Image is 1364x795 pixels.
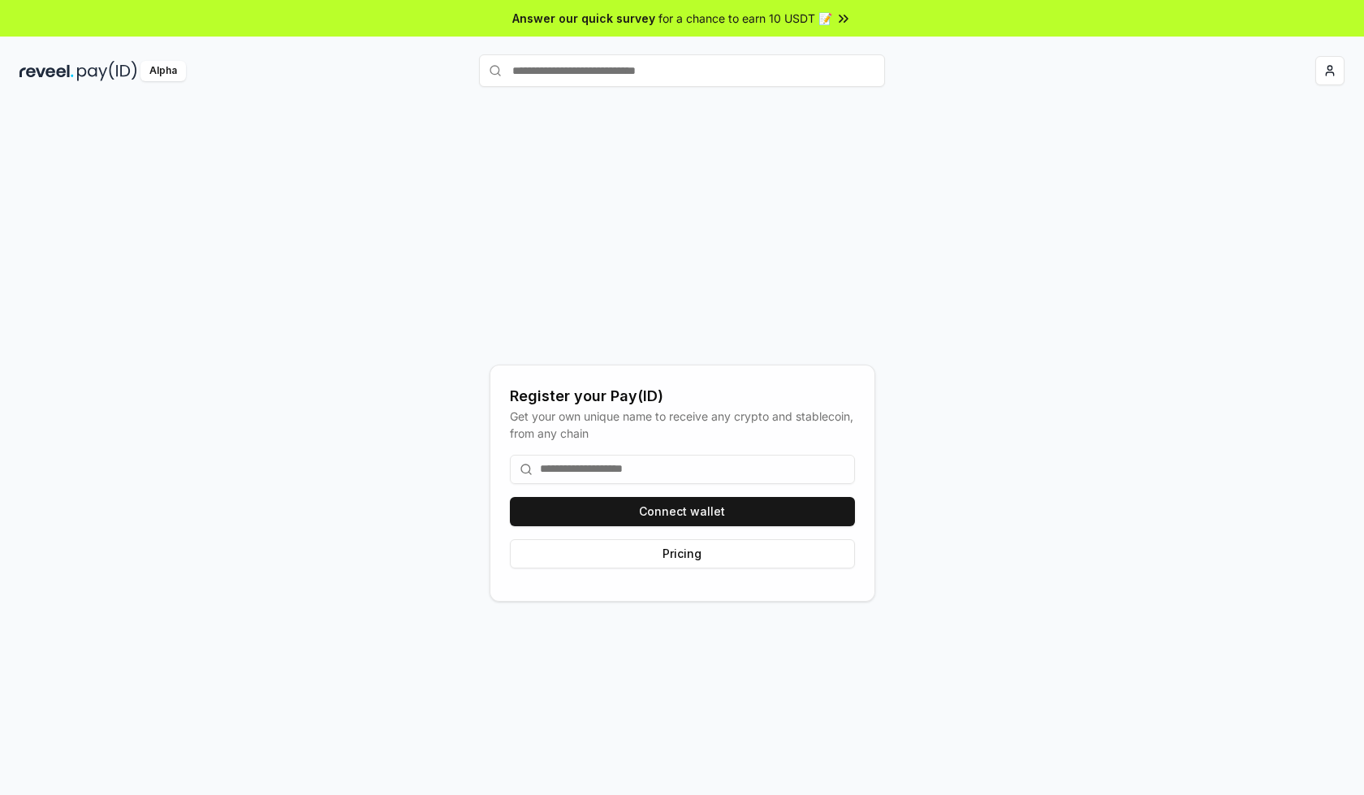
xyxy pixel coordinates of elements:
[19,61,74,81] img: reveel_dark
[510,385,855,408] div: Register your Pay(ID)
[140,61,186,81] div: Alpha
[510,408,855,442] div: Get your own unique name to receive any crypto and stablecoin, from any chain
[658,10,832,27] span: for a chance to earn 10 USDT 📝
[77,61,137,81] img: pay_id
[510,539,855,568] button: Pricing
[510,497,855,526] button: Connect wallet
[512,10,655,27] span: Answer our quick survey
